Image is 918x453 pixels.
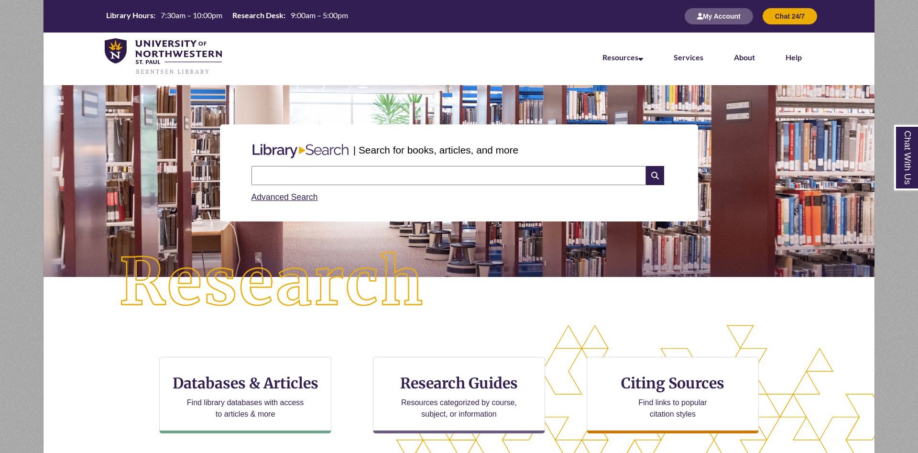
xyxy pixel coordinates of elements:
span: 7:30am – 10:00pm [161,11,222,20]
span: 9:00am – 5:00pm [291,11,348,20]
button: My Account [685,8,753,24]
a: Databases & Articles Find library databases with access to articles & more [159,357,331,433]
table: Hours Today [102,10,352,22]
p: Find links to popular citation styles [626,397,719,420]
a: Chat 24/7 [763,12,817,20]
img: Libary Search [248,140,353,162]
h3: Citing Sources [614,374,731,392]
h3: Databases & Articles [167,374,323,392]
img: Research [85,218,459,348]
th: Research Desk: [229,10,287,21]
p: | Search for books, articles, and more [353,143,518,157]
a: Resources [602,53,643,62]
a: Services [674,53,703,62]
h3: Research Guides [381,374,537,392]
p: Find library databases with access to articles & more [183,397,308,420]
i: Search [646,166,664,185]
a: My Account [685,12,753,20]
a: Citing Sources Find links to popular citation styles [587,357,759,433]
p: Resources categorized by course, subject, or information [397,397,522,420]
a: Hours Today [102,10,352,23]
img: UNWSP Library Logo [105,38,222,76]
a: Help [786,53,802,62]
a: Research Guides Resources categorized by course, subject, or information [373,357,545,433]
a: Advanced Search [251,192,318,202]
button: Chat 24/7 [763,8,817,24]
th: Library Hours: [102,10,157,21]
a: About [734,53,755,62]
